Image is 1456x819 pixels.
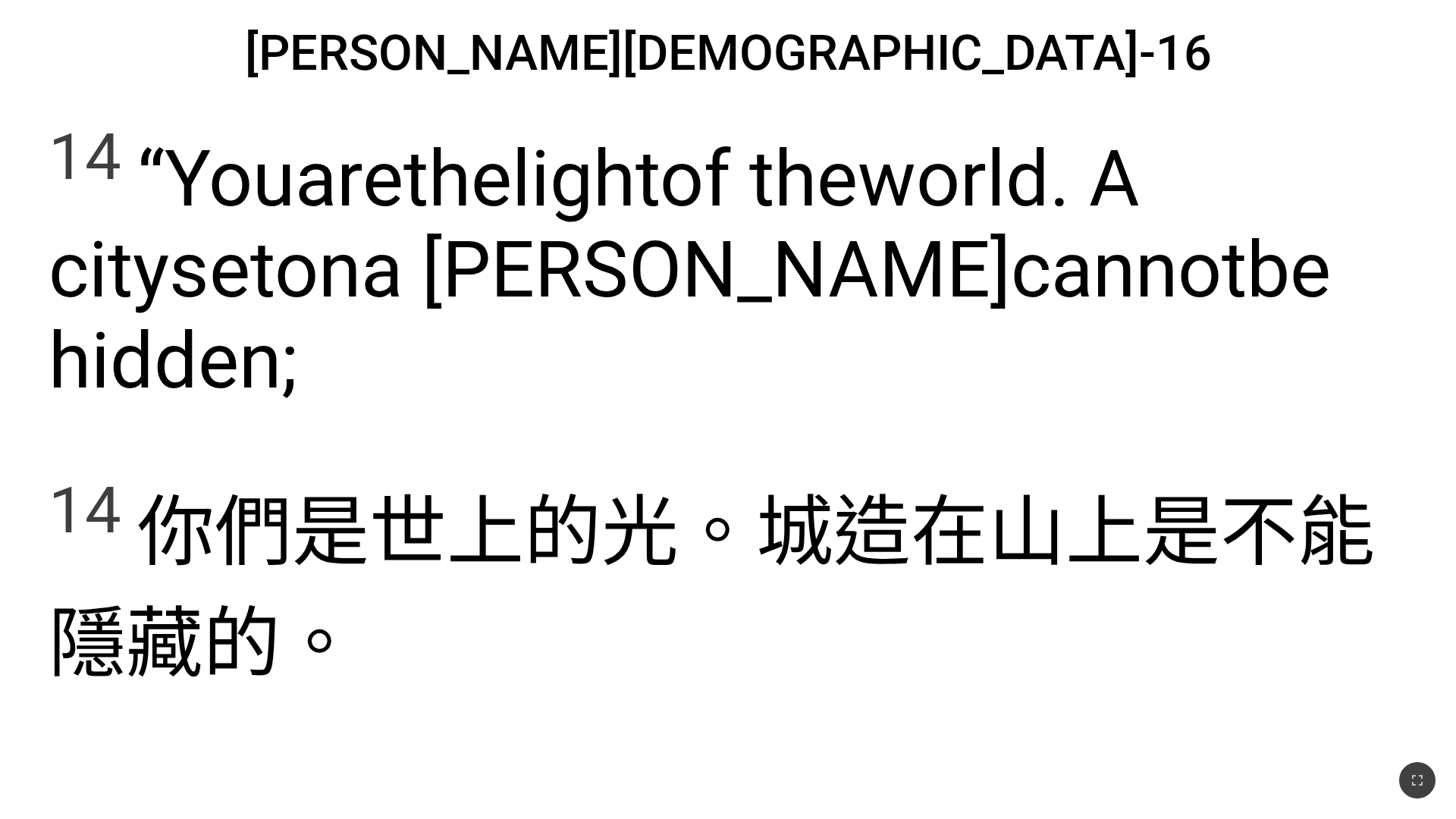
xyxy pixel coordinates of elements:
[49,224,1331,406] wg3735: cannot
[49,133,1331,406] wg4771: are
[245,24,1212,82] span: [PERSON_NAME][DEMOGRAPHIC_DATA]-16
[49,487,1375,689] wg4172: 造
[49,224,1331,406] wg4172: set
[49,133,1331,406] rs: “You
[49,133,1331,406] wg2889: . A city
[203,598,358,689] wg2928: 的。
[49,133,1331,406] wg3588: world
[49,133,1331,406] wg5457: of the
[49,487,1375,689] wg2075: 世上
[49,119,121,195] sup: 14
[49,487,1375,689] wg2889: 的光
[49,598,358,689] wg1410: 隱藏
[49,487,1375,689] wg1883: 是不
[49,487,1375,689] wg3735: 上
[49,487,1375,689] wg2749: 在山
[49,487,1375,689] wg3756: 能
[49,469,1407,692] span: 你們
[49,487,1375,689] wg5457: 。城
[49,224,1331,406] wg3756: be hidden;
[49,224,1331,406] wg1883: a [PERSON_NAME]
[49,224,1331,406] wg2749: on
[49,133,1331,406] wg3588: light
[49,472,121,548] sup: 14
[49,487,1375,689] wg5210: 是
[49,133,1331,406] wg1510: the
